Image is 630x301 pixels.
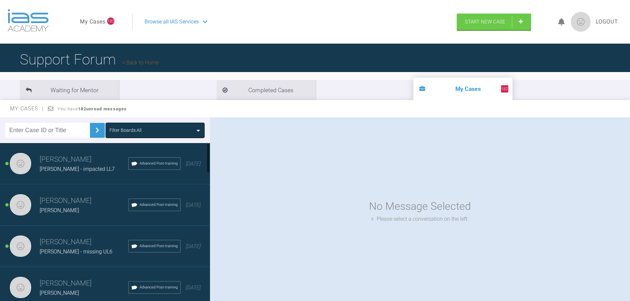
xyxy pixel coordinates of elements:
span: You have [58,106,127,111]
span: Browse all IAS Services [145,18,199,26]
div: No Message Selected [369,198,471,215]
h3: [PERSON_NAME] [40,278,128,289]
span: Advanced Post-training [140,243,178,249]
strong: 182 unread messages [78,106,127,111]
span: [PERSON_NAME] - missing UL6 [40,248,112,255]
img: Eamon OReilly [10,153,31,174]
a: My Cases [80,18,105,26]
span: Advanced Post-training [140,284,178,290]
img: chevronRight.28bd32b0.svg [92,125,103,135]
span: 182 [107,18,114,25]
a: Start New Case [457,14,531,30]
span: Start New Case [465,19,505,25]
span: Advanced Post-training [140,161,178,167]
span: [PERSON_NAME] [40,290,79,296]
li: Waiting for Mentor [20,80,119,100]
span: My Cases [10,105,44,112]
li: Completed Cases [217,80,316,100]
span: Advanced Post-training [140,202,178,208]
a: Logout [596,18,618,26]
span: [DATE] [186,202,201,208]
img: profile.png [571,12,591,32]
img: Eamon OReilly [10,236,31,257]
span: [PERSON_NAME] - impacted LL7 [40,166,115,172]
a: Back to Home [122,59,159,66]
span: [DATE] [186,243,201,249]
div: Please select a conversation on the left. [371,215,469,223]
span: 182 [501,85,508,93]
h1: Support Forum [20,48,159,71]
li: My Cases [413,78,513,100]
h3: [PERSON_NAME] [40,195,128,207]
span: [DATE] [186,161,201,167]
img: Eamon OReilly [10,277,31,298]
div: Filter Boards: All [109,127,142,134]
h3: [PERSON_NAME] [40,154,128,165]
h3: [PERSON_NAME] [40,237,128,248]
span: [DATE] [186,284,201,291]
img: Eamon OReilly [10,194,31,215]
img: logo-light.3e3ef733.png [8,9,49,32]
input: Enter Case ID or Title [5,123,90,138]
span: [PERSON_NAME] [40,207,79,213]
